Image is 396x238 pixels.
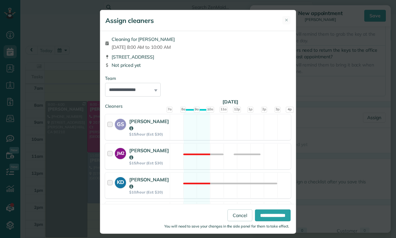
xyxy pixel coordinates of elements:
[129,147,169,160] strong: [PERSON_NAME]
[129,190,169,194] strong: $10/hour (Est: $20)
[227,210,252,221] a: Cancel
[285,17,288,23] span: ✕
[129,132,169,137] strong: $15/hour (Est: $30)
[105,75,291,82] div: Team
[129,161,169,165] strong: $15/hour (Est: $30)
[112,44,175,50] span: [DATE] 8:00 AM to 10:00 AM
[105,62,291,68] div: Not priced yet
[129,118,169,131] strong: [PERSON_NAME]
[105,103,291,105] div: Cleaners
[112,36,175,43] span: Cleaning for [PERSON_NAME]
[115,177,126,186] strong: KD
[129,176,169,190] strong: [PERSON_NAME]
[115,148,126,157] strong: JM2
[164,224,289,229] small: You will need to save your changes in the side panel for them to take effect.
[115,119,126,128] strong: GS
[105,16,154,25] h5: Assign cleaners
[105,54,291,60] div: [STREET_ADDRESS]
